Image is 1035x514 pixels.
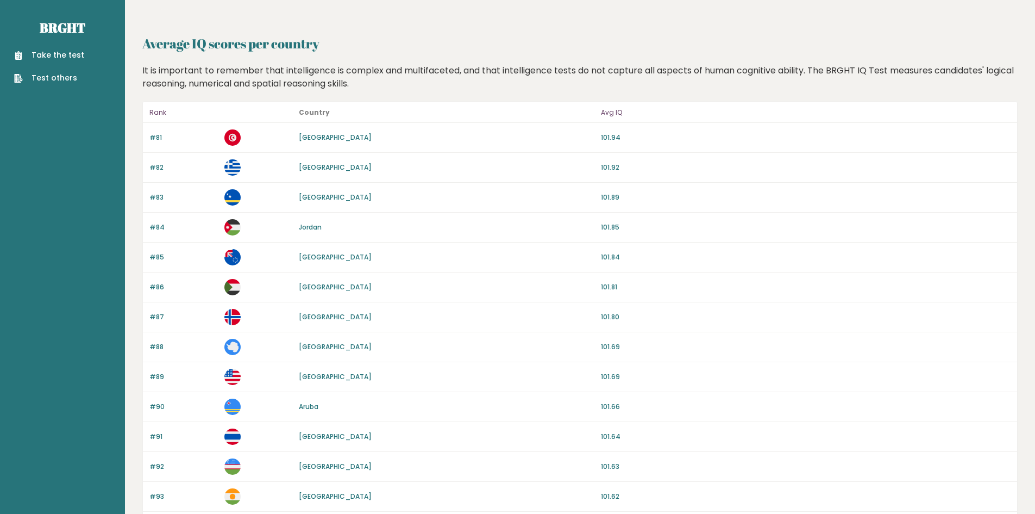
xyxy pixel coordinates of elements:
p: Avg IQ [601,106,1011,119]
p: 101.62 [601,492,1011,501]
p: 101.69 [601,342,1011,352]
p: 101.81 [601,282,1011,292]
p: #85 [149,252,218,262]
a: Jordan [299,222,322,232]
p: Rank [149,106,218,119]
a: Aruba [299,402,318,411]
p: #92 [149,462,218,472]
img: ne.svg [224,488,241,505]
img: bv.svg [224,309,241,325]
a: Take the test [14,49,84,61]
a: Brght [40,19,85,36]
p: 101.64 [601,432,1011,442]
p: #81 [149,133,218,143]
p: 101.80 [601,312,1011,322]
a: [GEOGRAPHIC_DATA] [299,133,372,142]
a: [GEOGRAPHIC_DATA] [299,372,372,381]
p: 101.92 [601,163,1011,172]
div: It is important to remember that intelligence is complex and multifaceted, and that intelligence ... [139,64,1022,90]
img: uz.svg [224,459,241,475]
img: us.svg [224,369,241,385]
a: [GEOGRAPHIC_DATA] [299,432,372,441]
a: [GEOGRAPHIC_DATA] [299,492,372,501]
p: 101.89 [601,193,1011,202]
img: tn.svg [224,129,241,146]
p: #83 [149,193,218,202]
a: [GEOGRAPHIC_DATA] [299,193,372,202]
a: [GEOGRAPHIC_DATA] [299,282,372,292]
a: [GEOGRAPHIC_DATA] [299,312,372,321]
img: jo.svg [224,219,241,236]
a: [GEOGRAPHIC_DATA] [299,163,372,172]
img: cw.svg [224,189,241,206]
p: #84 [149,222,218,232]
a: [GEOGRAPHIC_DATA] [299,252,372,262]
p: 101.85 [601,222,1011,232]
p: #93 [149,492,218,501]
img: aw.svg [224,399,241,415]
p: #86 [149,282,218,292]
img: ck.svg [224,249,241,265]
img: sd.svg [224,279,241,295]
a: Test others [14,72,84,84]
a: [GEOGRAPHIC_DATA] [299,462,372,471]
p: 101.66 [601,402,1011,412]
b: Country [299,108,330,117]
p: #88 [149,342,218,352]
p: #89 [149,372,218,382]
img: gr.svg [224,159,241,176]
img: th.svg [224,429,241,445]
p: #90 [149,402,218,412]
img: aq.svg [224,339,241,355]
p: #82 [149,163,218,172]
p: 101.84 [601,252,1011,262]
p: #91 [149,432,218,442]
h2: Average IQ scores per country [142,34,1018,53]
a: [GEOGRAPHIC_DATA] [299,342,372,351]
p: #87 [149,312,218,322]
p: 101.94 [601,133,1011,143]
p: 101.63 [601,462,1011,472]
p: 101.69 [601,372,1011,382]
